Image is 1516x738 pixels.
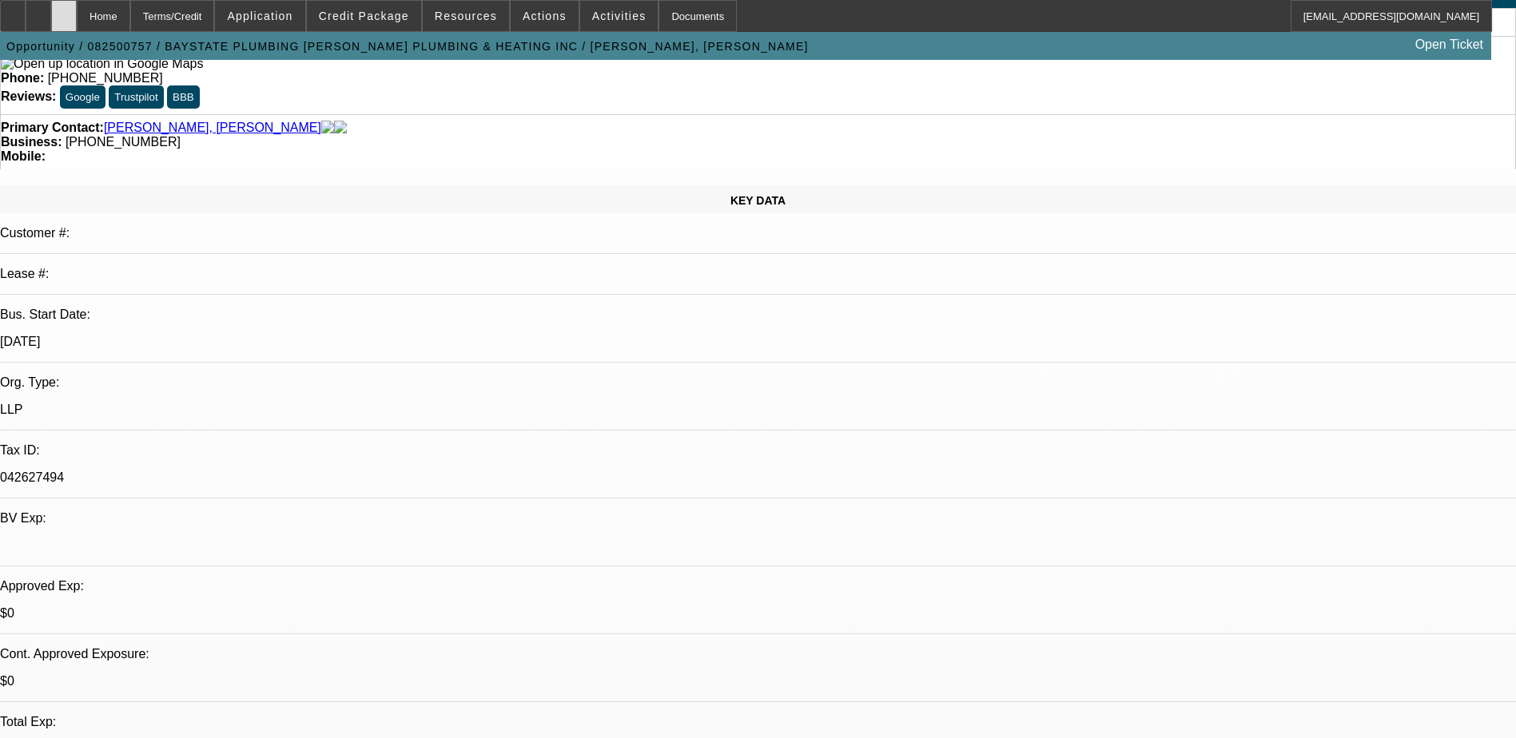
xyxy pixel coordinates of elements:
button: Google [60,85,105,109]
span: Actions [523,10,567,22]
button: Actions [511,1,579,31]
strong: Primary Contact: [1,121,104,135]
span: Resources [435,10,497,22]
span: Opportunity / 082500757 / BAYSTATE PLUMBING [PERSON_NAME] PLUMBING & HEATING INC / [PERSON_NAME],... [6,40,809,53]
strong: Phone: [1,71,44,85]
button: Activities [580,1,659,31]
a: Open Ticket [1409,31,1490,58]
a: View Google Maps [1,57,203,70]
a: [PERSON_NAME], [PERSON_NAME] [104,121,321,135]
button: Resources [423,1,509,31]
button: Application [215,1,304,31]
button: BBB [167,85,200,109]
span: Credit Package [319,10,409,22]
strong: Reviews: [1,89,56,103]
strong: Business: [1,135,62,149]
button: Credit Package [307,1,421,31]
span: Application [227,10,292,22]
span: Activities [592,10,647,22]
img: facebook-icon.png [321,121,334,135]
button: Trustpilot [109,85,163,109]
span: [PHONE_NUMBER] [66,135,181,149]
img: linkedin-icon.png [334,121,347,135]
span: KEY DATA [730,194,786,207]
span: [PHONE_NUMBER] [48,71,163,85]
strong: Mobile: [1,149,46,163]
